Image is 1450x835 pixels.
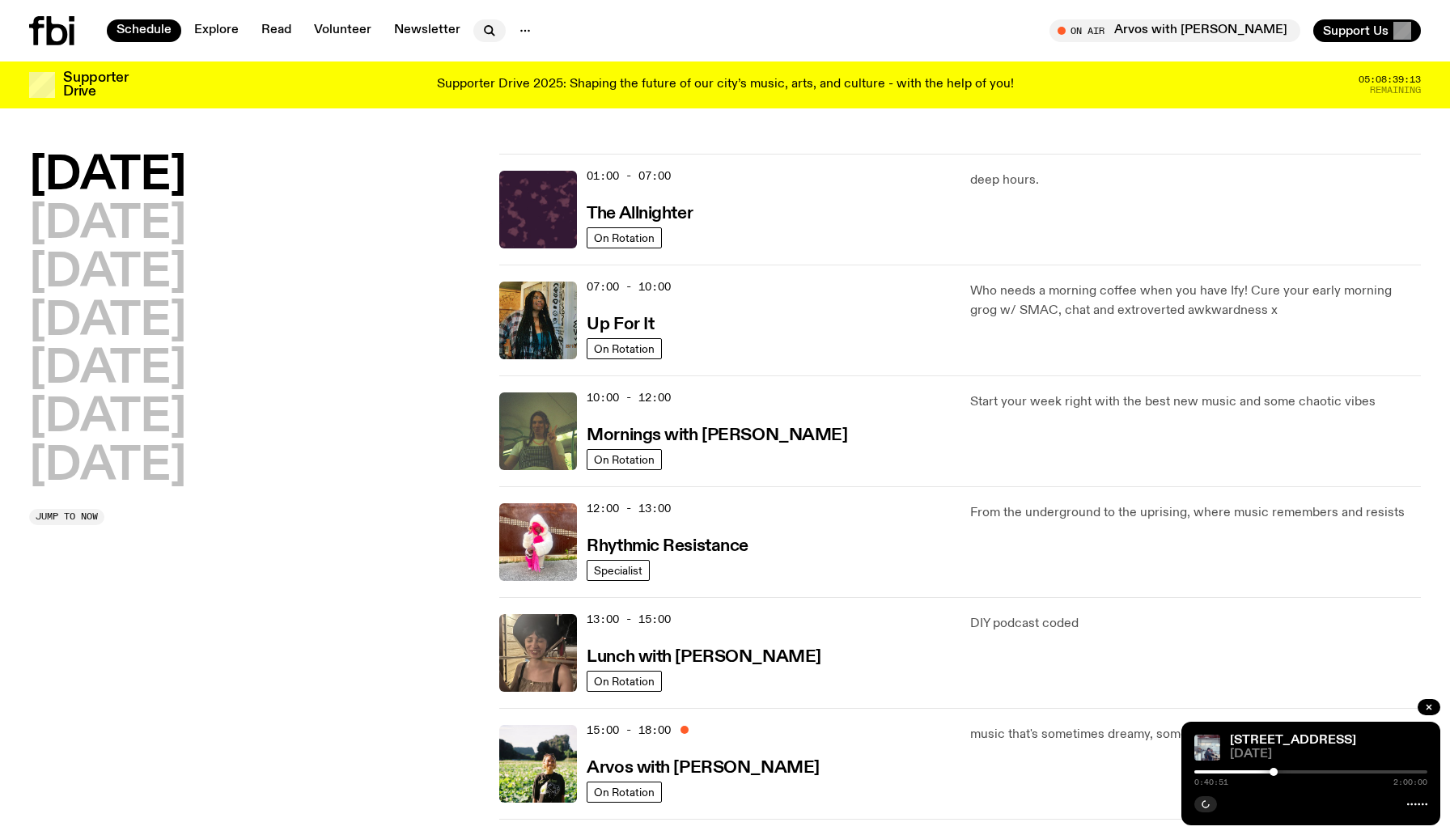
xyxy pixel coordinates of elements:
[594,564,642,576] span: Specialist
[184,19,248,42] a: Explore
[1194,735,1220,761] img: Pat sits at a dining table with his profile facing the camera. Rhea sits to his left facing the c...
[970,392,1421,412] p: Start your week right with the best new music and some chaotic vibes
[1359,75,1421,84] span: 05:08:39:13
[437,78,1014,92] p: Supporter Drive 2025: Shaping the future of our city’s music, arts, and culture - with the help o...
[594,786,655,798] span: On Rotation
[970,171,1421,190] p: deep hours.
[252,19,301,42] a: Read
[587,760,819,777] h3: Arvos with [PERSON_NAME]
[587,757,819,777] a: Arvos with [PERSON_NAME]
[594,342,655,354] span: On Rotation
[29,509,104,525] button: Jump to now
[29,347,186,392] button: [DATE]
[587,390,671,405] span: 10:00 - 12:00
[587,206,693,223] h3: The Allnighter
[587,501,671,516] span: 12:00 - 13:00
[587,338,662,359] a: On Rotation
[587,202,693,223] a: The Allnighter
[587,646,820,666] a: Lunch with [PERSON_NAME]
[970,503,1421,523] p: From the underground to the uprising, where music remembers and resists
[587,538,748,555] h3: Rhythmic Resistance
[587,427,847,444] h3: Mornings with [PERSON_NAME]
[587,279,671,295] span: 07:00 - 10:00
[29,396,186,441] button: [DATE]
[499,503,577,581] img: Attu crouches on gravel in front of a brown wall. They are wearing a white fur coat with a hood, ...
[594,675,655,687] span: On Rotation
[587,316,654,333] h3: Up For It
[587,782,662,803] a: On Rotation
[29,202,186,248] button: [DATE]
[594,231,655,244] span: On Rotation
[970,725,1421,744] p: music that's sometimes dreamy, sometimes fast, but always good!
[29,444,186,490] button: [DATE]
[587,671,662,692] a: On Rotation
[587,168,671,184] span: 01:00 - 07:00
[587,723,671,738] span: 15:00 - 18:00
[587,313,654,333] a: Up For It
[1049,19,1300,42] button: On AirArvos with [PERSON_NAME]
[587,535,748,555] a: Rhythmic Resistance
[1393,778,1427,786] span: 2:00:00
[1194,778,1228,786] span: 0:40:51
[1323,23,1389,38] span: Support Us
[36,512,98,521] span: Jump to now
[1313,19,1421,42] button: Support Us
[587,449,662,470] a: On Rotation
[29,154,186,199] button: [DATE]
[63,71,128,99] h3: Supporter Drive
[970,614,1421,634] p: DIY podcast coded
[107,19,181,42] a: Schedule
[1370,86,1421,95] span: Remaining
[499,392,577,470] img: Jim Kretschmer in a really cute outfit with cute braids, standing on a train holding up a peace s...
[1230,734,1356,747] a: [STREET_ADDRESS]
[304,19,381,42] a: Volunteer
[970,282,1421,320] p: Who needs a morning coffee when you have Ify! Cure your early morning grog w/ SMAC, chat and extr...
[499,282,577,359] img: Ify - a Brown Skin girl with black braided twists, looking up to the side with her tongue stickin...
[587,227,662,248] a: On Rotation
[594,453,655,465] span: On Rotation
[29,251,186,296] button: [DATE]
[384,19,470,42] a: Newsletter
[1230,748,1427,761] span: [DATE]
[499,725,577,803] img: Bri is smiling and wearing a black t-shirt. She is standing in front of a lush, green field. Ther...
[587,560,650,581] a: Specialist
[29,299,186,345] button: [DATE]
[587,649,820,666] h3: Lunch with [PERSON_NAME]
[587,612,671,627] span: 13:00 - 15:00
[587,424,847,444] a: Mornings with [PERSON_NAME]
